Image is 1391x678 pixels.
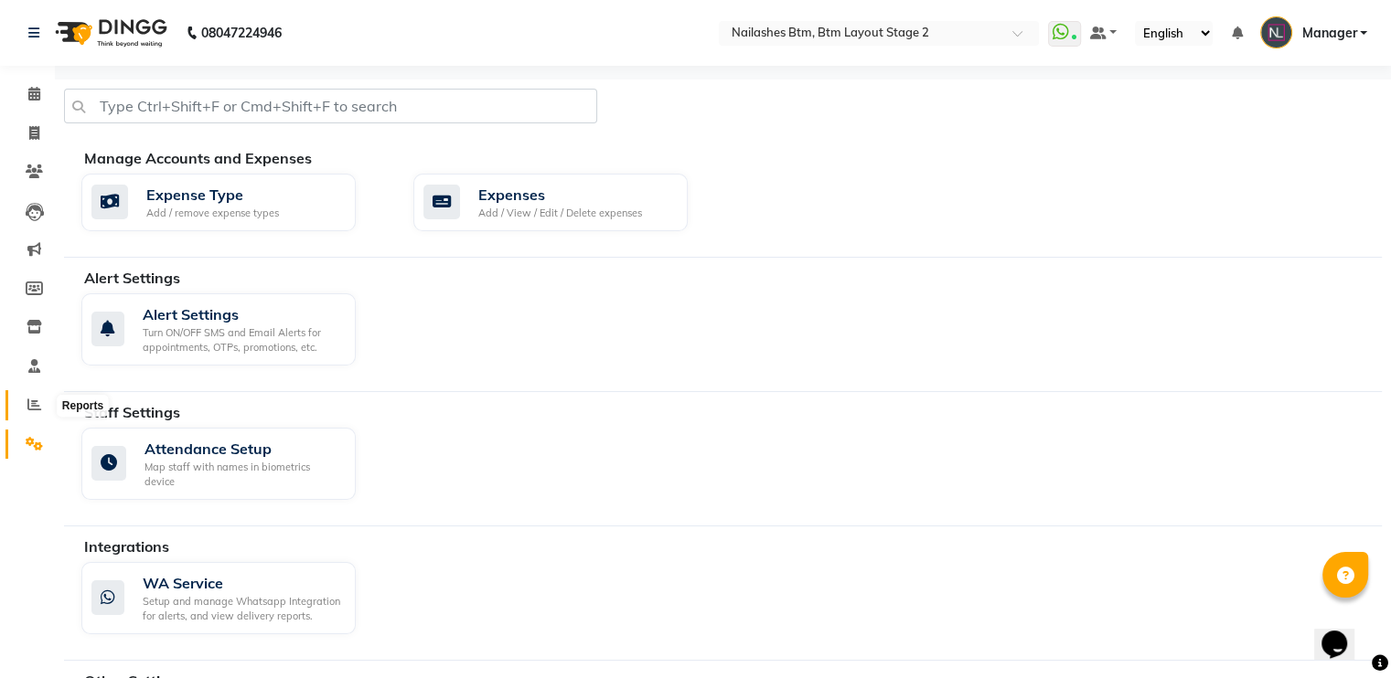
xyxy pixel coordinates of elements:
span: Manager [1301,24,1356,43]
img: logo [47,7,172,58]
img: Manager [1260,16,1292,48]
div: WA Service [143,572,341,594]
iframe: chat widget [1314,605,1373,660]
div: Add / remove expense types [146,206,279,221]
div: Attendance Setup [144,438,341,460]
div: Expense Type [146,184,279,206]
a: ExpensesAdd / View / Edit / Delete expenses [413,174,718,231]
div: Expenses [478,184,642,206]
a: Expense TypeAdd / remove expense types [81,174,386,231]
div: Alert Settings [143,303,341,325]
a: Alert SettingsTurn ON/OFF SMS and Email Alerts for appointments, OTPs, promotions, etc. [81,293,386,365]
input: Type Ctrl+Shift+F or Cmd+Shift+F to search [64,89,597,123]
div: Map staff with names in biometrics device [144,460,341,490]
div: Add / View / Edit / Delete expenses [478,206,642,221]
a: Attendance SetupMap staff with names in biometrics device [81,428,386,500]
a: WA ServiceSetup and manage Whatsapp Integration for alerts, and view delivery reports. [81,562,386,634]
div: Reports [58,396,108,418]
b: 08047224946 [201,7,282,58]
div: Turn ON/OFF SMS and Email Alerts for appointments, OTPs, promotions, etc. [143,325,341,355]
div: Setup and manage Whatsapp Integration for alerts, and view delivery reports. [143,594,341,624]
